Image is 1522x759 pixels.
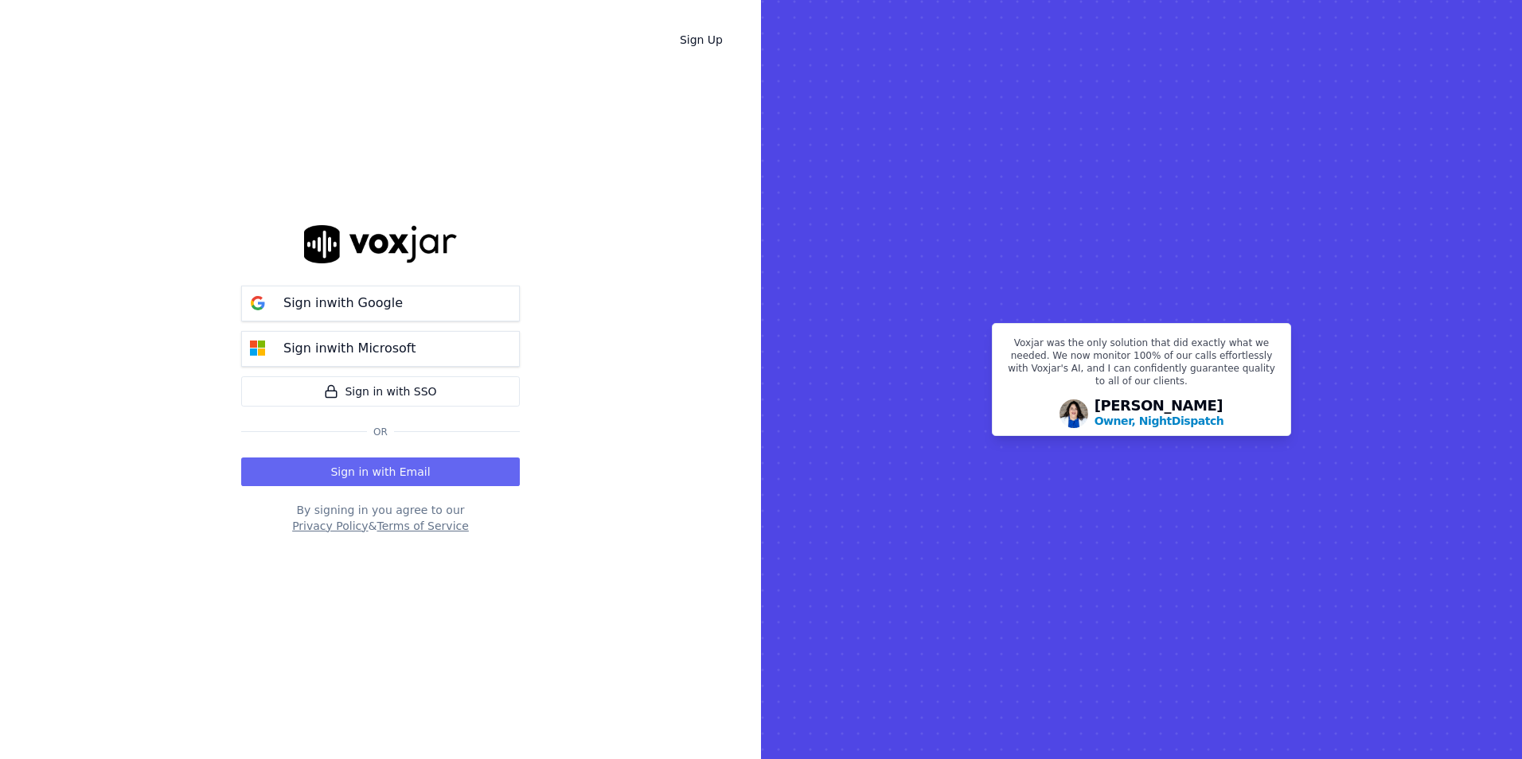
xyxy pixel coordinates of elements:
img: microsoft Sign in button [242,333,274,364]
p: Sign in with Google [283,294,403,313]
div: [PERSON_NAME] [1095,399,1224,429]
img: google Sign in button [242,287,274,319]
img: Avatar [1060,399,1088,428]
div: By signing in you agree to our & [241,502,520,534]
p: Owner, NightDispatch [1095,413,1224,429]
button: Sign inwith Microsoft [241,331,520,367]
img: logo [304,225,457,263]
span: Or [367,426,394,438]
button: Sign inwith Google [241,286,520,321]
p: Voxjar was the only solution that did exactly what we needed. We now monitor 100% of our calls ef... [1002,337,1281,394]
a: Sign Up [667,25,736,54]
button: Terms of Service [377,518,468,534]
button: Sign in with Email [241,457,520,486]
p: Sign in with Microsoft [283,339,416,358]
a: Sign in with SSO [241,376,520,407]
button: Privacy Policy [292,518,368,534]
